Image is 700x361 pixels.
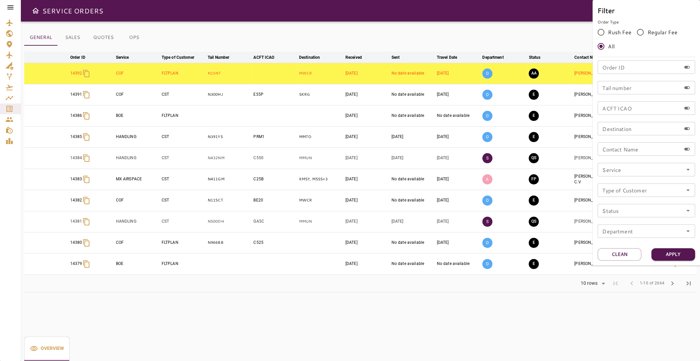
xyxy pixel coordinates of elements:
[598,5,695,16] h6: Filter
[683,206,693,215] button: Open
[683,226,693,236] button: Open
[608,42,614,50] span: All
[598,25,695,53] div: rushFeeOrder
[651,248,695,261] button: Apply
[683,185,693,195] button: Open
[598,19,695,25] p: Order Type
[683,165,693,174] button: Open
[647,28,677,36] span: Regular Fee
[598,248,641,261] button: Clean
[608,28,631,36] span: Rush Fee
